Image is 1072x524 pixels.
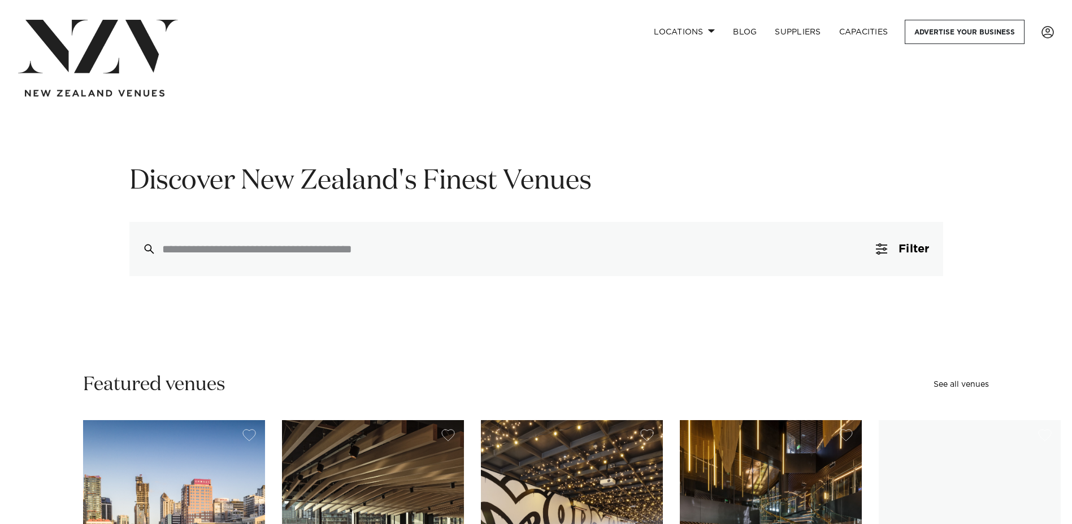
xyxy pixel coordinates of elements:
[724,20,766,44] a: BLOG
[862,222,943,276] button: Filter
[934,381,989,388] a: See all venues
[129,164,943,199] h1: Discover New Zealand's Finest Venues
[83,372,225,398] h2: Featured venues
[905,20,1025,44] a: Advertise your business
[899,243,929,255] span: Filter
[25,90,164,97] img: new-zealand-venues-text.png
[18,20,178,73] img: nzv-logo.png
[830,20,897,44] a: Capacities
[645,20,724,44] a: Locations
[766,20,830,44] a: SUPPLIERS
